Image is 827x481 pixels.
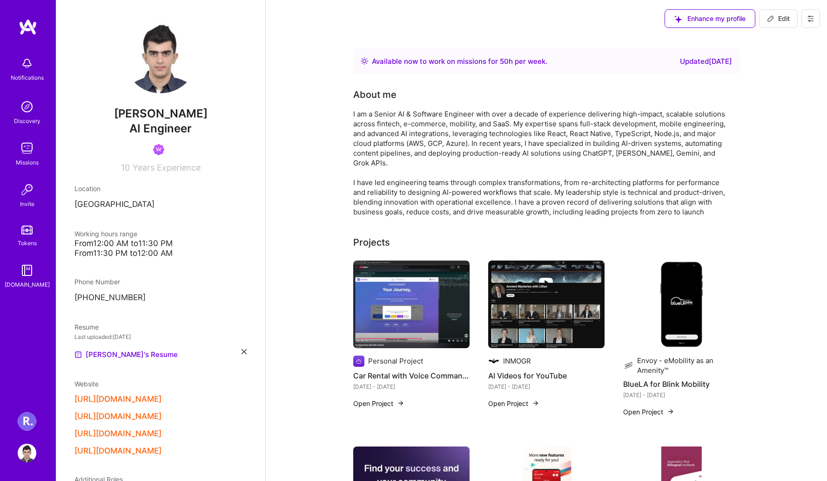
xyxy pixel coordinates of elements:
button: Open Project [488,399,539,408]
div: About me [353,88,397,102]
img: AI Videos for YouTube [488,261,605,348]
a: [PERSON_NAME]'s Resume [74,349,178,360]
span: Years Experience [133,163,201,172]
button: [URL][DOMAIN_NAME] [74,446,161,456]
img: arrow-right [397,399,404,407]
img: logo [19,19,37,35]
div: [DOMAIN_NAME] [5,280,50,289]
h4: Car Rental with Voice Commands [353,370,470,382]
h4: BlueLA for Blink Mobility [623,378,740,390]
img: bell [18,54,36,73]
div: Missions [16,158,39,167]
i: icon SuggestedTeams [674,15,682,23]
img: Availability [361,57,368,65]
img: User Avatar [123,19,198,93]
img: guide book [18,261,36,280]
img: Company logo [353,356,364,367]
div: Envoy - eMobility as an Amenity™ [637,356,740,375]
div: [DATE] - [DATE] [623,390,740,400]
span: Edit [767,14,790,23]
img: Been on Mission [153,144,164,155]
button: Open Project [353,399,404,408]
div: Notifications [11,73,44,82]
div: I am a Senior AI & Software Engineer with over a decade of experience delivering high-impact, sca... [353,109,726,217]
span: [PERSON_NAME] [74,107,247,121]
p: [PHONE_NUMBER] [74,292,247,303]
img: arrow-right [532,399,539,407]
div: Personal Project [368,356,423,366]
div: [DATE] - [DATE] [353,382,470,392]
button: Enhance my profile [665,9,755,28]
img: Invite [18,180,36,199]
p: [GEOGRAPHIC_DATA] [74,199,247,210]
img: Roger Healthcare: Roger Heath:Full-Stack Engineer [18,412,36,431]
span: Working hours range [74,230,137,238]
img: arrow-right [667,408,674,415]
img: Company logo [488,356,499,367]
img: tokens [21,226,33,234]
button: [URL][DOMAIN_NAME] [74,394,161,404]
button: [URL][DOMAIN_NAME] [74,412,161,421]
div: Updated [DATE] [680,56,732,67]
span: Website [74,380,99,388]
div: From 12:00 AM to 11:30 PM [74,239,247,248]
img: BlueLA for Blink Mobility [623,261,740,348]
button: [URL][DOMAIN_NAME] [74,429,161,439]
button: Edit [759,9,798,28]
div: Tokens [18,238,37,248]
button: Open Project [623,407,674,417]
div: Available now to work on missions for h per week . [372,56,547,67]
span: Phone Number [74,278,120,286]
span: 10 [121,163,130,172]
h4: AI Videos for YouTube [488,370,605,382]
img: User Avatar [18,444,36,462]
img: Car Rental with Voice Commands [353,261,470,348]
div: From 11:30 PM to 12:00 AM [74,248,247,258]
img: discovery [18,97,36,116]
span: AI Engineer [129,122,192,135]
div: Location [74,184,247,193]
div: Discovery [14,116,40,126]
img: Company logo [623,360,633,371]
div: Invite [20,199,34,209]
img: teamwork [18,139,36,158]
span: Enhance my profile [674,14,746,23]
div: Last uploaded: [DATE] [74,332,247,342]
div: INMOGR [503,356,531,366]
img: Resume [74,351,82,358]
span: 50 [500,57,509,66]
a: Roger Healthcare: Roger Heath:Full-Stack Engineer [15,412,39,431]
a: User Avatar [15,444,39,462]
span: Resume [74,323,99,331]
i: icon Close [242,349,247,354]
div: [DATE] - [DATE] [488,382,605,392]
div: Projects [353,235,390,249]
